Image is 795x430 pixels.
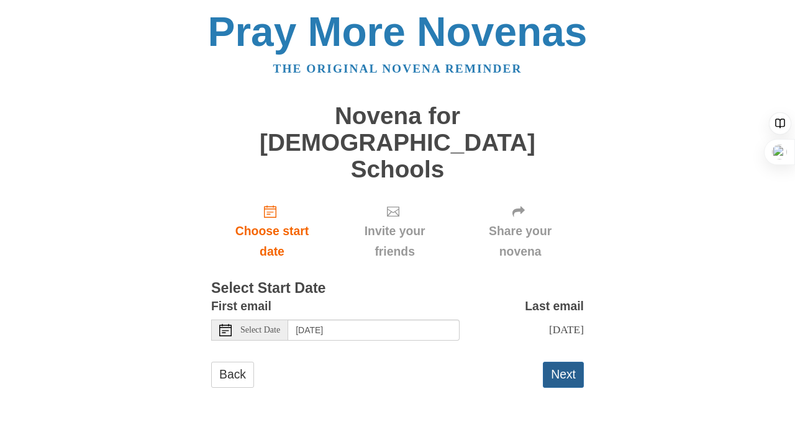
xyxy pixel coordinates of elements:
span: [DATE] [549,323,584,336]
button: Next [543,362,584,387]
div: Click "Next" to confirm your start date first. [333,195,457,269]
h3: Select Start Date [211,280,584,297]
span: Select Date [240,326,280,334]
a: The original novena reminder [273,62,522,75]
label: Last email [525,296,584,316]
span: Choose start date [224,221,320,262]
a: Pray More Novenas [208,9,588,55]
a: Back [211,362,254,387]
h1: Novena for [DEMOGRAPHIC_DATA] Schools [211,103,584,182]
span: Share your novena [469,221,571,262]
label: First email [211,296,271,316]
a: Choose start date [211,195,333,269]
div: Click "Next" to confirm your start date first. [457,195,584,269]
span: Invite your friends [345,221,444,262]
